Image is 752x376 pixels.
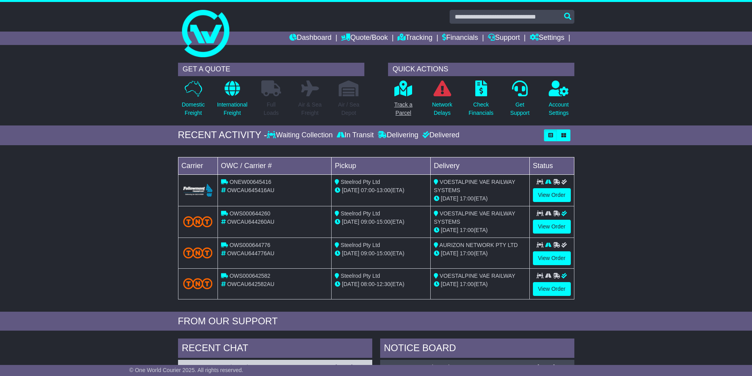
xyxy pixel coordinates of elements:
a: DomesticFreight [181,80,205,122]
p: Domestic Freight [182,101,204,117]
div: FROM OUR SUPPORT [178,316,574,327]
p: International Freight [217,101,248,117]
span: Steelrod Pty Ltd [341,273,380,279]
span: OWS000642582 [229,273,270,279]
span: ONEW00645416 [229,179,271,185]
span: 17:00 [460,227,474,233]
div: Waiting Collection [267,131,334,140]
span: Steelrod Pty Ltd [341,210,380,217]
a: Dashboard [289,32,332,45]
a: AccountSettings [548,80,569,122]
div: Delivering [376,131,420,140]
a: NetworkDelays [431,80,452,122]
span: Steelrod Pty Ltd [341,242,380,248]
p: Get Support [510,101,529,117]
div: (ETA) [434,195,526,203]
img: TNT_Domestic.png [183,278,213,289]
a: OWCAU644776AU [384,364,431,370]
div: ( ) [182,364,368,370]
td: Status [529,157,574,174]
span: 09:00 [361,250,375,256]
img: TNT_Domestic.png [183,216,213,227]
p: Account Settings [549,101,569,117]
span: VOESTALPINE VAE RAILWAY SYSTEMS [434,210,515,225]
img: TNT_Domestic.png [183,247,213,258]
div: - (ETA) [335,218,427,226]
div: [DATE] 23:05 [537,364,570,370]
p: Air / Sea Depot [338,101,360,117]
span: 17:00 [460,250,474,256]
p: Track a Parcel [394,101,413,117]
div: NOTICE BOARD [380,339,574,360]
div: [DATE] 13:39 [335,364,368,370]
a: Settings [530,32,564,45]
span: 17:00 [460,281,474,287]
div: - (ETA) [335,280,427,288]
a: Quote/Book [341,32,388,45]
span: OWCAU642582AU [227,281,274,287]
img: Followmont_Transport.png [183,184,213,197]
div: ( ) [384,364,570,370]
td: Carrier [178,157,218,174]
span: © One World Courier 2025. All rights reserved. [129,367,244,373]
a: View Order [533,220,571,234]
div: RECENT ACTIVITY - [178,129,267,141]
span: VOESTALPINE VAE RAILWAY [440,273,515,279]
p: Full Loads [261,101,281,117]
a: Support [488,32,520,45]
span: Steelrod Pty Ltd [341,179,380,185]
span: 12:30 [377,281,390,287]
a: CheckFinancials [468,80,494,122]
a: GetSupport [510,80,530,122]
div: (ETA) [434,249,526,258]
a: View Order [533,188,571,202]
span: 15:00 [377,250,390,256]
span: AURIZON NETWORK PTY LTD [439,242,518,248]
td: Delivery [430,157,529,174]
span: [DATE] [342,281,359,287]
a: OWCAU645219AU [182,364,230,370]
div: (ETA) [434,280,526,288]
span: OWCAU644260AU [227,219,274,225]
p: Air & Sea Freight [298,101,322,117]
div: - (ETA) [335,249,427,258]
a: Track aParcel [394,80,413,122]
span: 07:00 [361,187,375,193]
td: OWC / Carrier # [218,157,332,174]
span: 13:00 [377,187,390,193]
div: Delivered [420,131,459,140]
div: GET A QUOTE [178,63,364,76]
div: QUICK ACTIONS [388,63,574,76]
span: [DATE] [342,219,359,225]
span: 15:00 [377,219,390,225]
div: In Transit [335,131,376,140]
span: OWCAU645416AU [227,187,274,193]
span: OWS000644260 [229,210,270,217]
div: (ETA) [434,226,526,234]
td: Pickup [332,157,431,174]
span: OWCAU644776AU [227,250,274,256]
span: [DATE] [441,281,458,287]
p: Network Delays [432,101,452,117]
span: 73233 [232,364,247,370]
span: OWS000644776 [229,242,270,248]
span: 17:00 [460,195,474,202]
a: Tracking [398,32,432,45]
a: InternationalFreight [217,80,248,122]
div: - (ETA) [335,186,427,195]
span: [DATE] [441,250,458,256]
a: View Order [533,282,571,296]
p: Check Financials [469,101,493,117]
div: RECENT CHAT [178,339,372,360]
span: VOESTALPINE VAE RAILWAY SYSTEMS [434,179,515,193]
span: 08:00 [361,281,375,287]
span: 22437 [433,364,448,370]
a: View Order [533,251,571,265]
span: 09:00 [361,219,375,225]
span: [DATE] [342,187,359,193]
span: [DATE] [342,250,359,256]
span: [DATE] [441,195,458,202]
a: Financials [442,32,478,45]
span: [DATE] [441,227,458,233]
